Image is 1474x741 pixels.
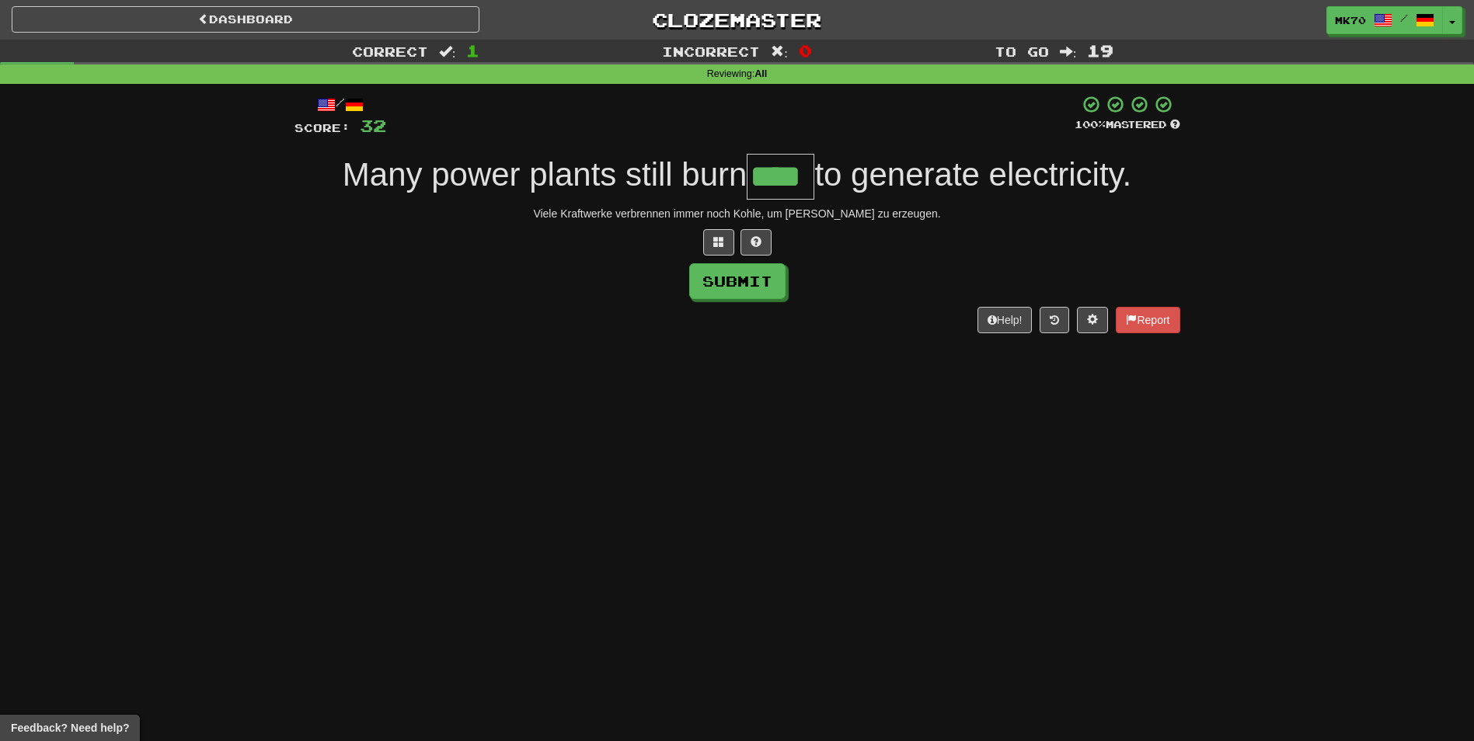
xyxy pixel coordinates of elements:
strong: All [754,68,767,79]
button: Switch sentence to multiple choice alt+p [703,229,734,256]
button: Help! [977,307,1033,333]
a: MK70 / [1326,6,1443,34]
a: Dashboard [12,6,479,33]
button: Submit [689,263,786,299]
span: / [1400,12,1408,23]
button: Single letter hint - you only get 1 per sentence and score half the points! alt+h [740,229,772,256]
span: Many power plants still burn [343,156,747,193]
span: 19 [1087,41,1113,60]
span: 0 [799,41,812,60]
span: Incorrect [662,43,760,59]
span: Score: [294,121,350,134]
span: Correct [352,43,428,59]
span: To go [995,43,1049,59]
span: 32 [360,116,386,135]
div: Viele Kraftwerke verbrennen immer noch Kohle, um [PERSON_NAME] zu erzeugen. [294,206,1180,221]
span: : [439,45,456,58]
div: / [294,95,386,114]
span: to generate electricity. [814,156,1131,193]
button: Round history (alt+y) [1040,307,1069,333]
a: Clozemaster [503,6,970,33]
span: 100 % [1075,118,1106,130]
span: 1 [466,41,479,60]
span: MK70 [1335,13,1366,27]
span: Open feedback widget [11,720,129,736]
button: Report [1116,307,1180,333]
span: : [771,45,788,58]
span: : [1060,45,1077,58]
div: Mastered [1075,118,1180,132]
